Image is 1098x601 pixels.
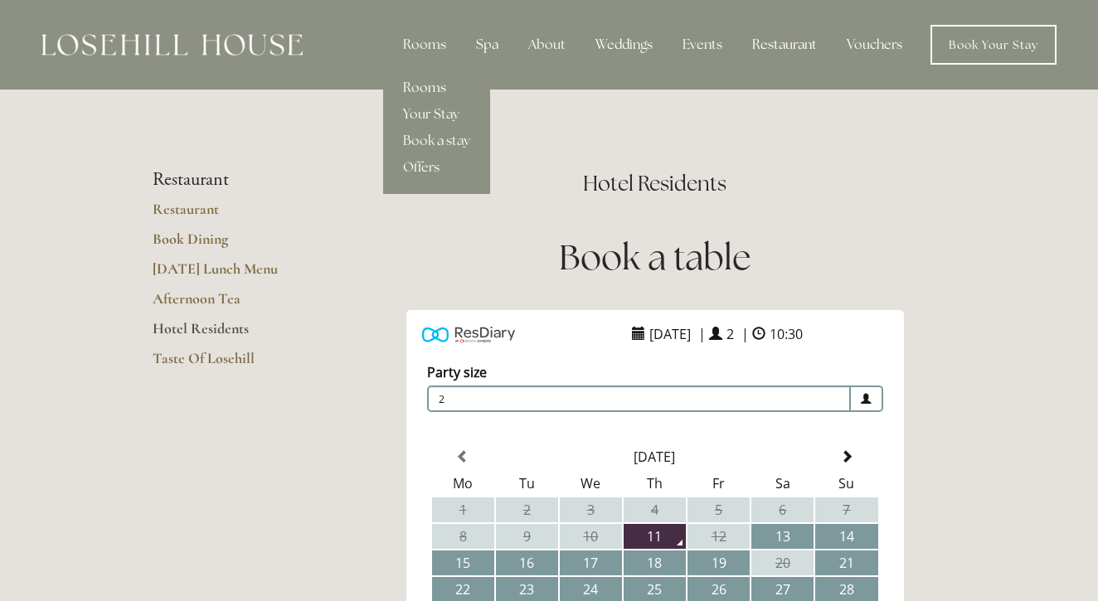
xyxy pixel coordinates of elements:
span: Next Month [840,450,853,463]
a: Restaurant [153,200,311,230]
span: 2 [427,385,851,412]
img: Losehill House [41,34,303,56]
a: Book Dining [153,230,311,259]
th: Th [624,471,686,496]
td: 12 [687,524,750,549]
td: 1 [432,497,494,522]
span: Previous Month [456,450,469,463]
td: 21 [815,550,877,575]
a: Rooms [383,75,490,101]
h2: Hotel Residents [364,169,945,198]
span: 10:30 [765,321,807,347]
td: 14 [815,524,877,549]
span: | [741,325,749,343]
img: Powered by ResDiary [422,322,515,347]
div: Spa [463,28,512,61]
a: Offers [383,154,490,181]
td: 8 [432,524,494,549]
a: Your Stay [383,101,490,128]
td: 7 [815,497,877,522]
td: 5 [687,497,750,522]
td: 6 [751,497,814,522]
li: Restaurant [153,169,311,191]
div: Restaurant [739,28,830,61]
a: Taste Of Losehill [153,349,311,379]
a: Afternoon Tea [153,289,311,319]
td: 19 [687,550,750,575]
td: 4 [624,497,686,522]
td: 16 [496,550,558,575]
h1: Book a table [364,233,945,282]
a: Vouchers [833,28,916,61]
td: 20 [751,550,814,575]
div: Events [669,28,736,61]
th: Sa [751,471,814,496]
td: 9 [496,524,558,549]
div: Weddings [582,28,666,61]
th: We [560,471,622,496]
td: 3 [560,497,622,522]
a: Book Your Stay [930,25,1057,65]
a: [DATE] Lunch Menu [153,259,311,289]
label: Party size [427,363,487,381]
span: | [698,325,706,343]
th: Tu [496,471,558,496]
td: 18 [624,550,686,575]
td: 10 [560,524,622,549]
span: 2 [722,321,738,347]
th: Mo [432,471,494,496]
td: 17 [560,550,622,575]
a: Hotel Residents [153,319,311,349]
td: 13 [751,524,814,549]
th: Su [815,471,877,496]
span: [DATE] [645,321,695,347]
td: 11 [624,524,686,549]
div: About [515,28,579,61]
td: 15 [432,550,494,575]
th: Select Month [496,444,814,469]
a: Book a stay [383,128,490,154]
td: 2 [496,497,558,522]
div: Rooms [390,28,459,61]
th: Fr [687,471,750,496]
